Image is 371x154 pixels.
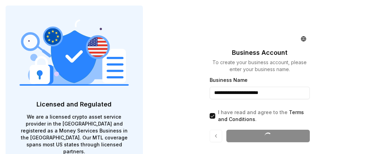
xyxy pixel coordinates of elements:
p: To create your business account, please enter your business name. [210,59,310,73]
p: Licensed and Regulated [19,100,129,109]
p: I have read and agree to the . [218,109,310,123]
label: Business Name [210,77,248,83]
p: Business Account [232,48,288,58]
a: Terms and Conditions [218,109,304,122]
